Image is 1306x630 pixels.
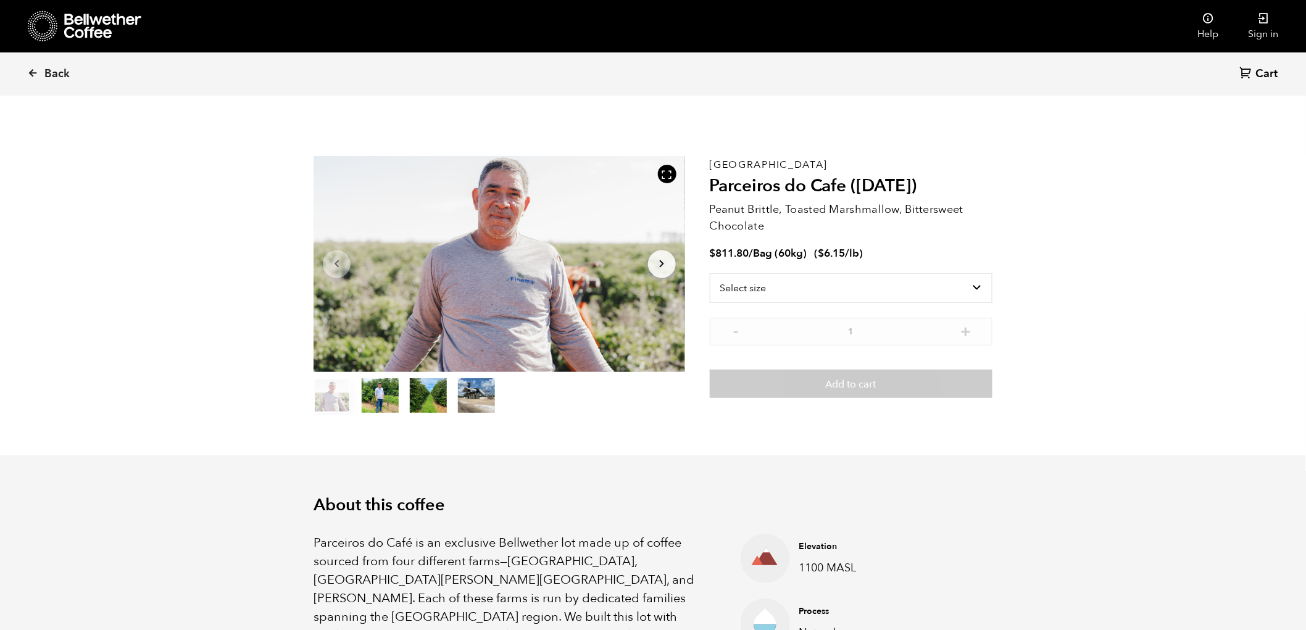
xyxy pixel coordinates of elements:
[799,605,917,618] h4: Process
[710,370,992,398] button: Add to cart
[728,324,744,336] button: -
[799,560,917,576] p: 1100 MASL
[818,246,846,260] bdi: 6.15
[815,246,863,260] span: ( )
[314,495,992,515] h2: About this coffee
[799,541,917,553] h4: Elevation
[710,246,749,260] bdi: 811.80
[749,246,754,260] span: /
[1256,67,1278,81] span: Cart
[818,246,825,260] span: $
[710,201,992,234] p: Peanut Brittle, Toasted Marshmallow, Bittersweet Chocolate
[754,246,807,260] span: Bag (60kg)
[44,67,70,81] span: Back
[846,246,860,260] span: /lb
[1240,66,1281,83] a: Cart
[710,246,716,260] span: $
[710,176,992,197] h2: Parceiros do Cafe ([DATE])
[959,324,974,336] button: +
